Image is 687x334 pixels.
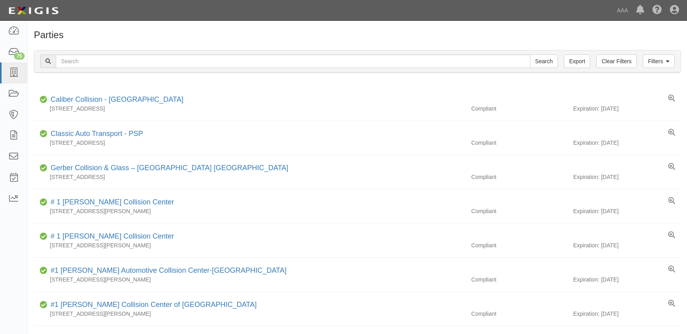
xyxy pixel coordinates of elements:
[51,198,174,206] a: # 1 [PERSON_NAME] Collision Center
[596,54,636,68] a: Clear Filters
[668,266,675,274] a: View results summary
[643,54,675,68] a: Filters
[51,232,174,240] a: # 1 [PERSON_NAME] Collision Center
[51,301,257,309] a: #1 [PERSON_NAME] Collision Center of [GEOGRAPHIC_DATA]
[668,300,675,308] a: View results summary
[47,163,288,173] div: Gerber Collision & Glass – Houston Brighton
[56,54,530,68] input: Search
[465,139,573,147] div: Compliant
[465,207,573,215] div: Compliant
[668,197,675,205] a: View results summary
[668,231,675,239] a: View results summary
[613,2,632,18] a: AAA
[465,105,573,113] div: Compliant
[465,310,573,318] div: Compliant
[34,139,465,147] div: [STREET_ADDRESS]
[40,131,47,137] i: Compliant
[34,173,465,181] div: [STREET_ADDRESS]
[668,95,675,103] a: View results summary
[40,234,47,239] i: Compliant
[40,97,47,103] i: Compliant
[34,276,465,284] div: [STREET_ADDRESS][PERSON_NAME]
[573,173,681,181] div: Expiration: [DATE]
[47,300,257,310] div: #1 Cochran Collision Center of Greensburg
[34,310,465,318] div: [STREET_ADDRESS][PERSON_NAME]
[465,276,573,284] div: Compliant
[573,241,681,249] div: Expiration: [DATE]
[573,310,681,318] div: Expiration: [DATE]
[40,302,47,308] i: Compliant
[51,164,288,172] a: Gerber Collision & Glass – [GEOGRAPHIC_DATA] [GEOGRAPHIC_DATA]
[34,30,681,40] h1: Parties
[14,52,25,60] div: 75
[47,231,174,242] div: # 1 Cochran Collision Center
[40,268,47,274] i: Compliant
[34,241,465,249] div: [STREET_ADDRESS][PERSON_NAME]
[573,105,681,113] div: Expiration: [DATE]
[47,129,143,139] div: Classic Auto Transport - PSP
[47,197,174,208] div: # 1 Cochran Collision Center
[51,266,287,274] a: #1 [PERSON_NAME] Automotive Collision Center-[GEOGRAPHIC_DATA]
[573,276,681,284] div: Expiration: [DATE]
[51,130,143,138] a: Classic Auto Transport - PSP
[530,54,558,68] input: Search
[668,129,675,137] a: View results summary
[573,207,681,215] div: Expiration: [DATE]
[573,139,681,147] div: Expiration: [DATE]
[34,207,465,215] div: [STREET_ADDRESS][PERSON_NAME]
[40,165,47,171] i: Compliant
[51,95,183,103] a: Caliber Collision - [GEOGRAPHIC_DATA]
[465,241,573,249] div: Compliant
[34,105,465,113] div: [STREET_ADDRESS]
[40,200,47,205] i: Compliant
[465,173,573,181] div: Compliant
[47,266,287,276] div: #1 Cochran Automotive Collision Center-Monroeville
[652,6,662,15] i: Help Center - Complianz
[6,4,61,18] img: logo-5460c22ac91f19d4615b14bd174203de0afe785f0fc80cf4dbbc73dc1793850b.png
[564,54,590,68] a: Export
[668,163,675,171] a: View results summary
[47,95,183,105] div: Caliber Collision - Gainesville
